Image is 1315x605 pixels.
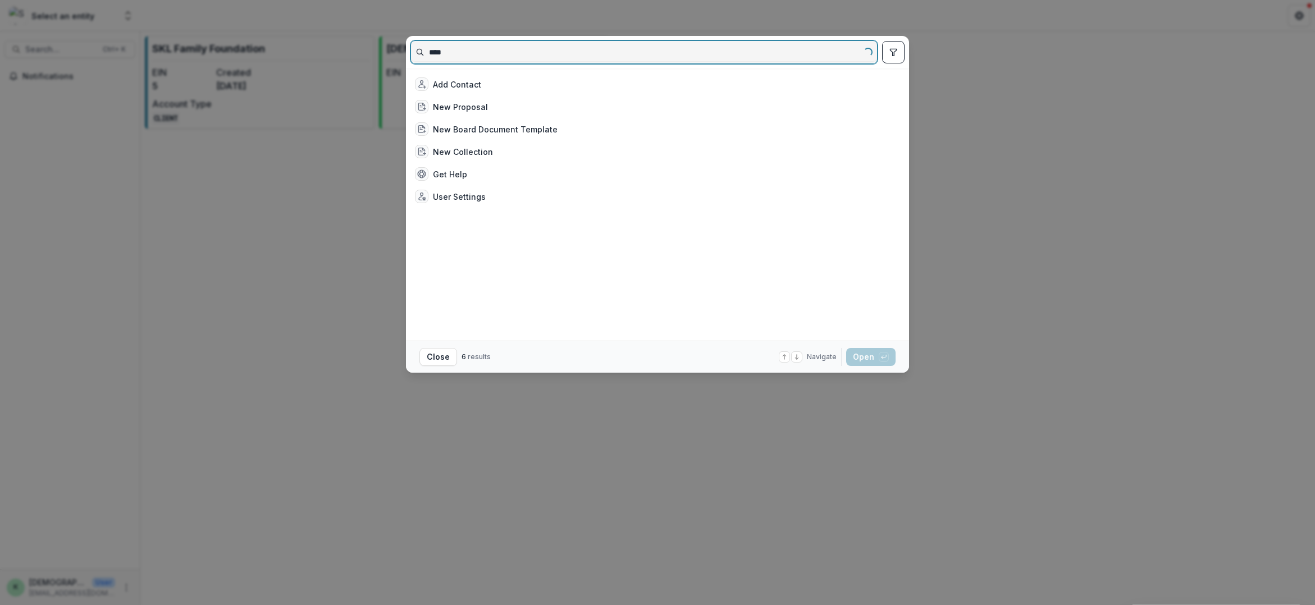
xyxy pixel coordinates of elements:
div: Add Contact [433,79,481,90]
button: Close [419,348,457,366]
span: 6 [462,352,466,361]
span: Navigate [807,352,837,362]
span: results [468,352,491,361]
div: New Board Document Template [433,123,558,135]
div: Get Help [433,168,467,180]
div: New Collection [433,146,493,158]
button: toggle filters [882,41,905,63]
div: User Settings [433,191,486,203]
button: Open [846,348,896,366]
div: New Proposal [433,101,488,113]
